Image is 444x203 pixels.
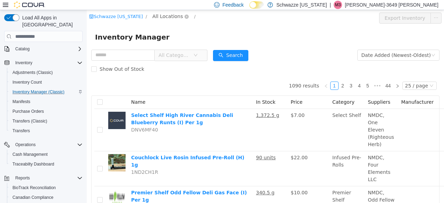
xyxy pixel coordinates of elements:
[204,180,221,185] span: $10.00
[66,2,96,10] span: All Locations
[7,193,85,202] button: Canadian Compliance
[12,161,54,167] span: Traceabilty Dashboard
[330,1,331,9] p: |
[12,45,32,53] button: Catalog
[335,1,341,9] span: M3
[307,71,315,80] li: Next Page
[59,4,60,9] span: /
[10,68,83,77] span: Adjustments (Classic)
[44,180,160,193] a: Premier Shelf Odd Fellow Deli Gas Face (I) Per 1g
[10,150,50,159] a: Cash Management
[285,71,296,80] li: Next 5 Pages
[7,126,85,136] button: Transfers
[44,89,59,95] span: Name
[277,71,285,80] li: 5
[10,107,47,116] a: Purchase Orders
[281,145,304,172] span: NMDC, Four Elements LLC
[22,144,39,161] img: Couchlock Live Rosin Infused Pre-Roll (H) 1g hero shot
[8,22,87,33] span: Inventory Manager
[244,72,251,79] a: 1
[126,40,162,51] button: icon: searchSearch
[12,174,83,182] span: Reports
[12,195,53,200] span: Canadian Compliance
[7,107,85,116] button: Purchase Orders
[204,89,216,95] span: Price
[44,159,71,165] span: 1ND2CH1R
[281,89,304,95] span: Suppliers
[7,183,85,193] button: BioTrack Reconciliation
[15,46,29,52] span: Catalog
[7,150,85,159] button: Cash Management
[269,72,276,79] a: 4
[12,89,65,95] span: Inventory Manager (Classic)
[169,145,189,150] u: 90 units
[7,159,85,169] button: Traceabilty Dashboard
[1,44,85,54] button: Catalog
[260,71,268,80] li: 3
[237,74,241,78] i: icon: left
[344,2,355,14] button: icon: ellipsis
[15,60,32,66] span: Inventory
[10,184,59,192] a: BioTrack Reconciliation
[10,98,83,106] span: Manifests
[12,128,30,134] span: Transfers
[10,68,55,77] a: Adjustments (Classic)
[10,160,83,168] span: Traceabilty Dashboard
[22,179,39,196] img: Premier Shelf Odd Fellow Deli Gas Face (I) Per 1g hero shot
[12,99,30,104] span: Manifests
[15,142,36,147] span: Operations
[204,145,221,150] span: $22.00
[12,152,48,157] span: Cash Management
[297,72,306,79] a: 44
[204,102,218,108] span: $7.00
[12,45,83,53] span: Catalog
[285,71,296,80] span: •••
[10,98,33,106] a: Manifests
[281,180,308,200] span: NMDC, Odd Fellow LLC
[10,193,83,202] span: Canadian Compliance
[10,88,83,96] span: Inventory Manager (Classic)
[108,4,109,9] span: /
[276,1,327,9] p: Schwazze [US_STATE]
[2,4,56,9] a: icon: shopSchwazze [US_STATE]
[10,78,83,86] span: Inventory Count
[10,56,60,62] span: Show Out of Stock
[10,107,83,116] span: Purchase Orders
[7,116,85,126] button: Transfers (Classic)
[222,1,244,8] span: Feedback
[12,118,47,124] span: Transfers (Classic)
[15,175,30,181] span: Reports
[10,127,33,135] a: Transfers
[252,72,260,79] a: 2
[268,71,277,80] li: 4
[7,87,85,97] button: Inventory Manager (Classic)
[169,102,193,108] u: 1,372.5 g
[169,180,188,185] u: 340.5 g
[243,99,278,141] td: Select Shelf
[252,71,260,80] li: 2
[12,109,44,114] span: Purchase Orders
[44,117,71,122] span: DNV6MF40
[12,141,83,149] span: Operations
[44,145,157,158] a: Couchlock Live Rosin Infused Pre-Roll (H) 1g
[243,141,278,176] td: Infused Pre-Rolls
[12,59,83,67] span: Inventory
[235,71,244,80] li: Previous Page
[107,43,111,48] i: icon: down
[202,71,232,80] li: 1090 results
[10,78,45,86] a: Inventory Count
[1,140,85,150] button: Operations
[334,1,342,9] div: Michael-3649 Morefield
[98,5,102,9] i: icon: close-circle
[10,117,83,125] span: Transfers (Classic)
[1,58,85,68] button: Inventory
[10,150,83,159] span: Cash Management
[169,89,189,95] span: In Stock
[12,79,42,85] span: Inventory Count
[10,88,67,96] a: Inventory Manager (Classic)
[343,74,347,78] i: icon: down
[281,102,307,137] span: NMDC, One Eleven (Righteous Herb)
[261,72,268,79] a: 3
[244,71,252,80] li: 1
